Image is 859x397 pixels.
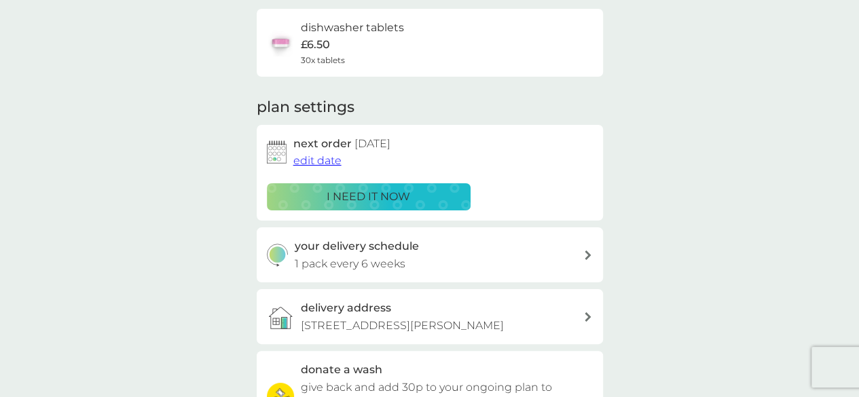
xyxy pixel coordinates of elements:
[301,36,330,54] p: £6.50
[267,183,471,210] button: i need it now
[301,299,391,317] h3: delivery address
[293,152,342,170] button: edit date
[301,361,382,379] h3: donate a wash
[327,188,410,206] p: i need it now
[301,317,504,335] p: [STREET_ADDRESS][PERSON_NAME]
[354,137,390,150] span: [DATE]
[267,29,294,56] img: dishwasher tablets
[257,97,354,118] h2: plan settings
[295,255,405,273] p: 1 pack every 6 weeks
[257,227,603,282] button: your delivery schedule1 pack every 6 weeks
[301,19,404,37] h6: dishwasher tablets
[295,238,419,255] h3: your delivery schedule
[301,54,345,67] span: 30x tablets
[293,154,342,167] span: edit date
[257,289,603,344] a: delivery address[STREET_ADDRESS][PERSON_NAME]
[293,135,390,153] h2: next order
